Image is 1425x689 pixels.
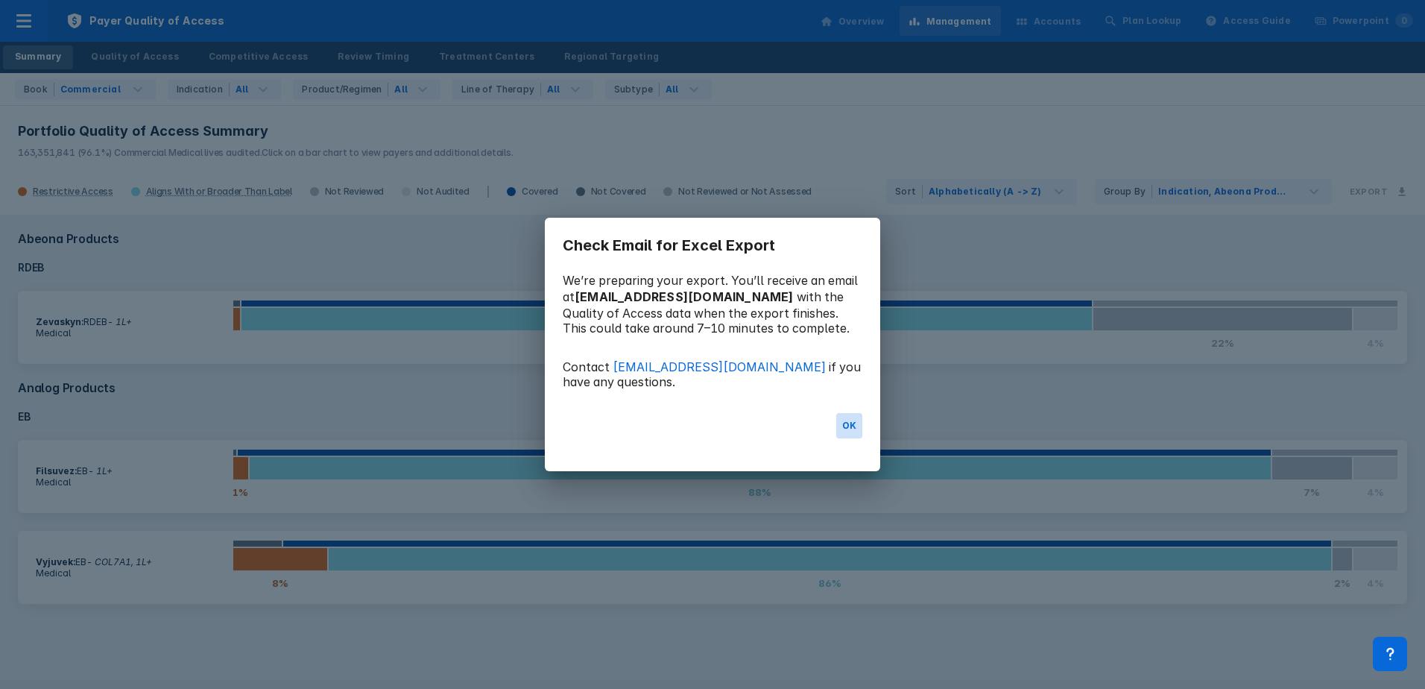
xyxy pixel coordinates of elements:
span: [EMAIL_ADDRESS][DOMAIN_NAME] [575,289,794,304]
button: OK [836,413,862,438]
a: [EMAIL_ADDRESS][DOMAIN_NAME] [613,359,826,374]
div: Contact Support [1373,637,1407,671]
p: Contact if you have any questions. [545,336,880,413]
p: We’re preparing your export. You’ll receive an email at with the Quality of Access data when the ... [545,273,880,336]
h1: Check Email for Excel Export [545,218,880,273]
